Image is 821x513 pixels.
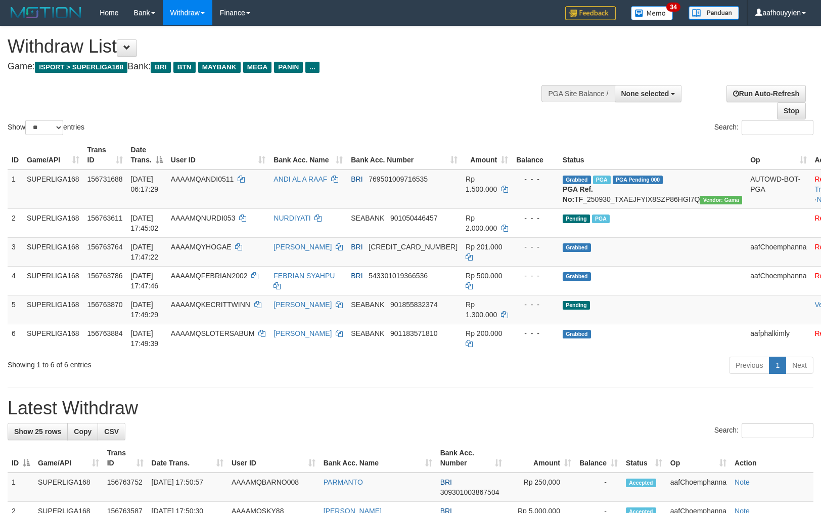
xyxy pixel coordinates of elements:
span: CSV [104,427,119,436]
span: MAYBANK [198,62,241,73]
img: Feedback.jpg [565,6,616,20]
th: Balance [512,141,559,169]
td: Rp 250,000 [506,473,575,502]
span: [DATE] 17:45:02 [131,214,159,232]
td: 6 [8,324,23,353]
td: 156763752 [103,473,148,502]
td: AUTOWD-BOT-PGA [746,169,810,209]
span: Rp 201.000 [466,243,502,251]
a: NURDIYATI [273,214,310,222]
span: BRI [351,272,362,280]
img: MOTION_logo.png [8,5,84,20]
span: AAAAMQSLOTERSABUM [171,329,255,337]
span: Grabbed [563,176,591,184]
div: - - - [516,242,555,252]
div: Showing 1 to 6 of 6 entries [8,356,335,370]
div: - - - [516,300,555,310]
span: [DATE] 17:47:22 [131,243,159,261]
span: 156763764 [87,243,123,251]
a: Run Auto-Refresh [726,85,806,102]
span: Grabbed [563,272,591,281]
td: SUPERLIGA168 [23,169,83,209]
th: Game/API: activate to sort column ascending [34,444,103,473]
a: Note [735,478,750,486]
span: ... [305,62,319,73]
span: Marked by aafromsomean [593,176,611,184]
button: None selected [615,85,682,102]
th: User ID: activate to sort column ascending [167,141,269,169]
th: Bank Acc. Name: activate to sort column ascending [320,444,436,473]
span: ISPORT > SUPERLIGA168 [35,62,127,73]
label: Search: [714,423,813,438]
td: 1 [8,169,23,209]
span: 34 [666,3,680,12]
th: ID [8,141,23,169]
th: Action [731,444,813,473]
span: SEABANK [351,214,384,222]
th: Bank Acc. Number: activate to sort column ascending [347,141,462,169]
th: Trans ID: activate to sort column ascending [103,444,148,473]
span: BRI [151,62,170,73]
span: Copy 673401032670537 to clipboard [369,243,458,251]
img: Button%20Memo.svg [631,6,673,20]
td: SUPERLIGA168 [23,295,83,324]
span: [DATE] 17:49:39 [131,329,159,348]
span: Rp 500.000 [466,272,502,280]
span: MEGA [243,62,272,73]
span: BTN [173,62,196,73]
input: Search: [742,120,813,135]
span: SEABANK [351,329,384,337]
th: Op: activate to sort column ascending [666,444,731,473]
th: Status [559,141,746,169]
span: [DATE] 17:47:46 [131,272,159,290]
span: Copy [74,427,92,436]
td: SUPERLIGA168 [23,324,83,353]
div: - - - [516,328,555,338]
span: Copy 901183571810 to clipboard [390,329,437,337]
span: AAAAMQKECRITTWINN [171,301,250,309]
div: PGA Site Balance / [541,85,614,102]
th: Bank Acc. Name: activate to sort column ascending [269,141,347,169]
td: 4 [8,266,23,295]
th: Game/API: activate to sort column ascending [23,141,83,169]
span: AAAAMQANDI0511 [171,175,234,183]
a: [PERSON_NAME] [273,329,332,337]
h1: Withdraw List [8,36,537,57]
a: Next [786,357,813,374]
td: 3 [8,237,23,266]
span: Copy 901050446457 to clipboard [390,214,437,222]
a: Previous [729,357,769,374]
label: Search: [714,120,813,135]
span: 156763884 [87,329,123,337]
span: BRI [351,243,362,251]
span: [DATE] 06:17:29 [131,175,159,193]
div: - - - [516,174,555,184]
th: Status: activate to sort column ascending [622,444,666,473]
div: - - - [516,271,555,281]
td: aafphalkimly [746,324,810,353]
div: - - - [516,213,555,223]
th: Balance: activate to sort column ascending [575,444,622,473]
a: Copy [67,423,98,440]
span: Copy 769501009716535 to clipboard [369,175,428,183]
select: Showentries [25,120,63,135]
span: SEABANK [351,301,384,309]
td: TF_250930_TXAEJFYIX8SZP86HGI7Q [559,169,746,209]
label: Show entries [8,120,84,135]
td: 2 [8,208,23,237]
td: SUPERLIGA168 [34,473,103,502]
a: [PERSON_NAME] [273,301,332,309]
th: Amount: activate to sort column ascending [462,141,512,169]
td: SUPERLIGA168 [23,208,83,237]
td: SUPERLIGA168 [23,237,83,266]
span: Rp 2.000.000 [466,214,497,232]
td: 1 [8,473,34,502]
span: 156763611 [87,214,123,222]
b: PGA Ref. No: [563,185,593,203]
span: Marked by aafheankoy [592,215,610,223]
a: Show 25 rows [8,423,68,440]
span: [DATE] 17:49:29 [131,301,159,319]
input: Search: [742,423,813,438]
span: AAAAMQFEBRIAN2002 [171,272,248,280]
th: ID: activate to sort column descending [8,444,34,473]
